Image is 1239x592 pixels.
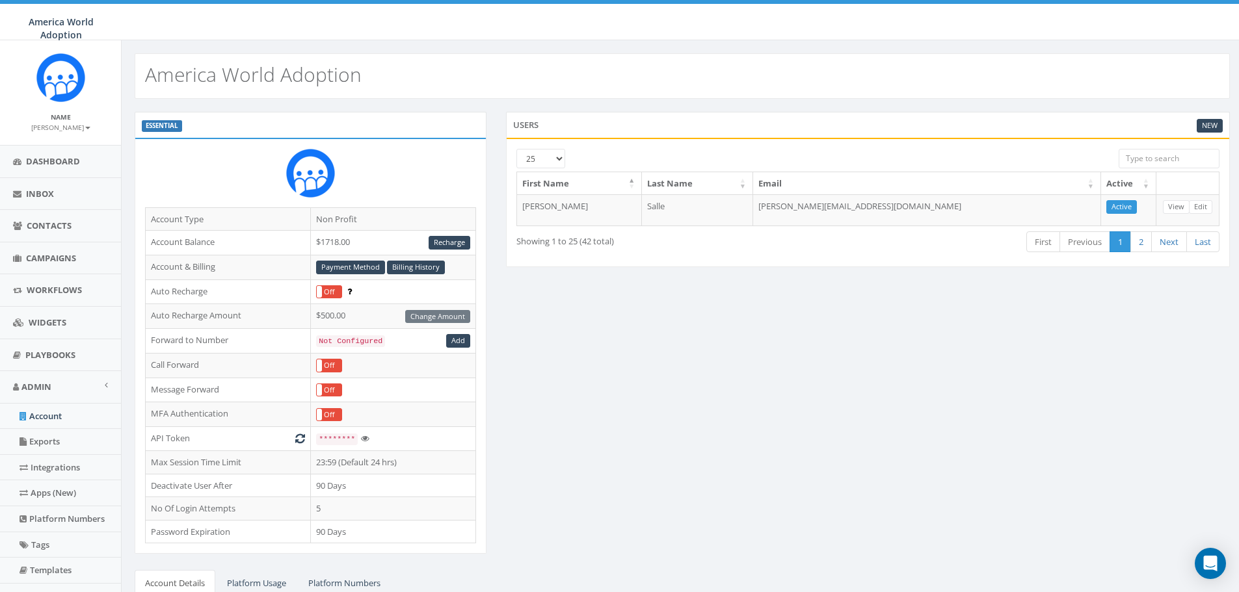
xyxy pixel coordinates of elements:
[29,316,66,328] span: Widgets
[146,402,311,427] td: MFA Authentication
[517,172,642,195] th: First Name: activate to sort column descending
[1189,200,1212,214] a: Edit
[1151,231,1187,253] a: Next
[146,497,311,521] td: No Of Login Attempts
[146,474,311,497] td: Deactivate User After
[31,121,90,133] a: [PERSON_NAME]
[26,252,76,264] span: Campaigns
[317,409,341,421] label: Off
[142,120,182,132] label: ESSENTIAL
[29,16,94,41] span: America World Adoption
[311,231,476,255] td: $1718.00
[311,497,476,521] td: 5
[146,231,311,255] td: Account Balance
[1186,231,1219,253] a: Last
[516,230,798,248] div: Showing 1 to 25 (42 total)
[1195,548,1226,579] div: Open Intercom Messenger
[25,349,75,361] span: Playbooks
[146,378,311,402] td: Message Forward
[36,53,85,102] img: Rally_Corp_Icon.png
[316,408,342,422] div: OnOff
[311,474,476,497] td: 90 Days
[1163,200,1190,214] a: View
[317,286,341,298] label: Off
[317,384,341,396] label: Off
[429,236,470,250] a: Recharge
[31,123,90,132] small: [PERSON_NAME]
[146,304,311,329] td: Auto Recharge Amount
[1130,231,1152,253] a: 2
[311,450,476,474] td: 23:59 (Default 24 hrs)
[146,450,311,474] td: Max Session Time Limit
[1026,231,1060,253] a: First
[1101,172,1156,195] th: Active: activate to sort column ascending
[146,279,311,304] td: Auto Recharge
[311,520,476,543] td: 90 Days
[1197,119,1223,133] a: New
[642,172,753,195] th: Last Name: activate to sort column ascending
[316,359,342,372] div: OnOff
[146,353,311,378] td: Call Forward
[1119,149,1219,168] input: Type to search
[753,172,1101,195] th: Email: activate to sort column ascending
[642,194,753,225] td: Salle
[446,334,470,348] a: Add
[316,335,385,347] code: Not Configured
[506,112,1230,138] div: Users
[145,64,362,85] h2: America World Adoption
[146,207,311,231] td: Account Type
[1110,231,1131,253] a: 1
[517,194,642,225] td: [PERSON_NAME]
[311,207,476,231] td: Non Profit
[316,261,385,274] a: Payment Method
[51,112,71,122] small: Name
[21,381,51,393] span: Admin
[311,304,476,329] td: $500.00
[146,427,311,451] td: API Token
[286,149,335,198] img: Rally_Corp_Icon.png
[295,434,305,443] i: Generate New Token
[387,261,445,274] a: Billing History
[26,155,80,167] span: Dashboard
[1106,200,1137,214] a: Active
[753,194,1101,225] td: [PERSON_NAME][EMAIL_ADDRESS][DOMAIN_NAME]
[146,520,311,543] td: Password Expiration
[146,255,311,279] td: Account & Billing
[27,220,72,231] span: Contacts
[26,188,54,199] span: Inbox
[1059,231,1110,253] a: Previous
[316,383,342,397] div: OnOff
[347,285,352,297] span: Enable to prevent campaign failure.
[146,329,311,354] td: Forward to Number
[27,284,82,296] span: Workflows
[316,285,342,299] div: OnOff
[317,359,341,372] label: Off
